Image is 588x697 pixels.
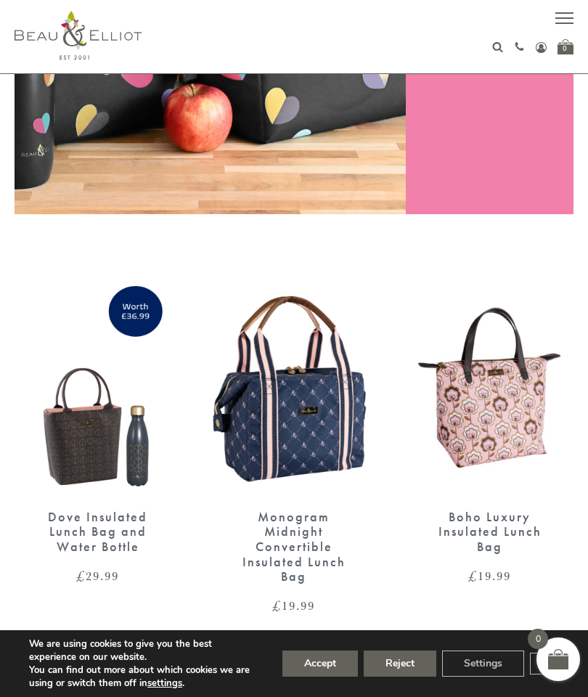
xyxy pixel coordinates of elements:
bdi: 19.99 [272,597,315,614]
a: Dove Insulated Lunch Bag and Water Bottle Dove Insulated Lunch Bag and Water Bottle £29.99 [15,280,181,582]
button: Reject [364,651,436,677]
p: We are using cookies to give you the best experience on our website. [29,637,262,664]
img: Monogram Midnight Convertible Lunch Bag [211,280,377,495]
button: Close GDPR Cookie Banner [530,653,556,674]
span: 0 [528,629,548,649]
div: Dove Insulated Lunch Bag and Water Bottle [40,510,156,555]
span: £ [272,597,282,614]
div: Boho Luxury Insulated Lunch Bag [432,510,548,555]
a: 0 [558,39,573,54]
span: £ [76,567,86,584]
img: Boho Luxury Insulated Lunch Bag [407,280,573,495]
div: Monogram Midnight Convertible Insulated Lunch Bag [236,510,352,584]
img: Dove Insulated Lunch Bag and Water Bottle [15,280,181,495]
button: Accept [282,651,358,677]
a: Boho Luxury Insulated Lunch Bag Boho Luxury Insulated Lunch Bag £19.99 [407,280,573,582]
span: £ [468,567,478,584]
img: logo [15,11,142,60]
a: Monogram Midnight Convertible Lunch Bag Monogram Midnight Convertible Insulated Lunch Bag £19.99 [211,280,377,613]
bdi: 19.99 [468,567,511,584]
p: You can find out more about which cookies we are using or switch them off in . [29,664,262,690]
button: Settings [442,651,524,677]
bdi: 29.99 [76,567,119,584]
button: settings [147,677,182,690]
